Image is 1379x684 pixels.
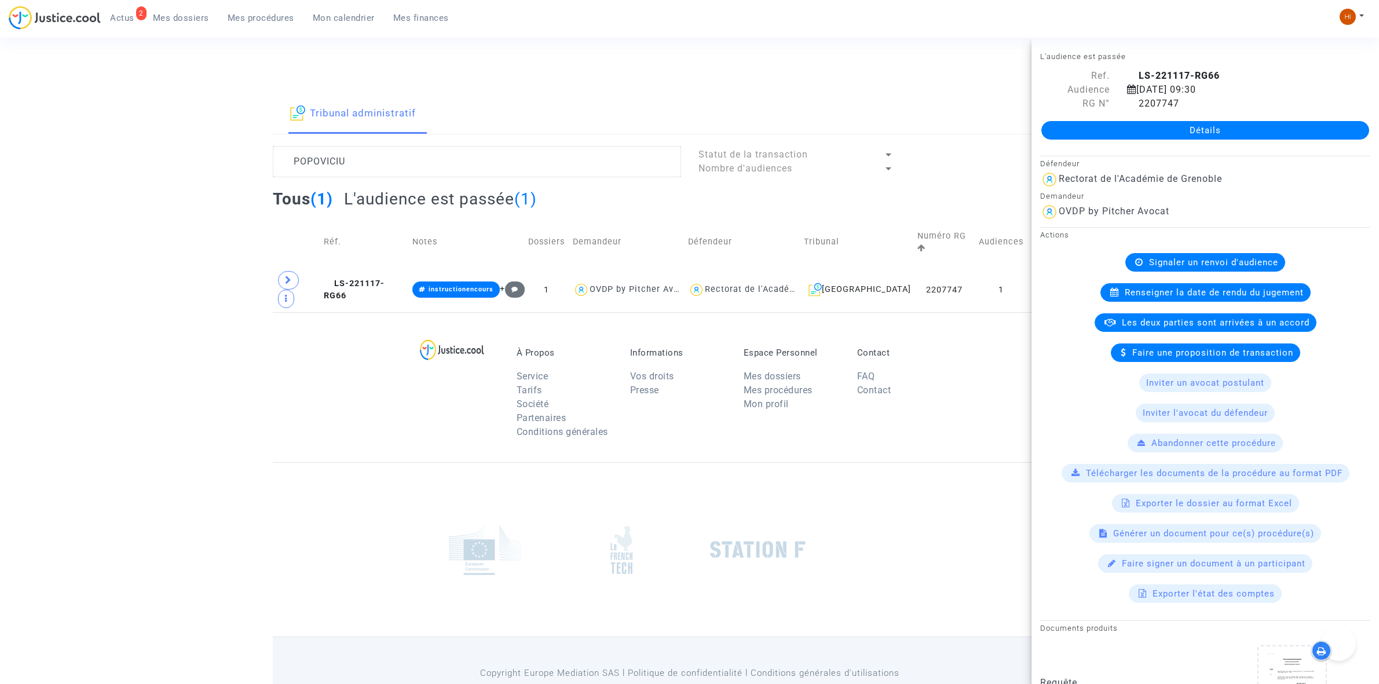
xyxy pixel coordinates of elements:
[630,371,674,382] a: Vos droits
[324,279,385,301] span: LS-221117-RG66
[857,348,953,358] p: Contact
[290,105,306,121] img: icon-archive.svg
[688,281,705,298] img: icon-user.svg
[1122,317,1309,328] span: Les deux parties sont arrivées à un accord
[517,385,542,396] a: Tarifs
[426,666,953,681] p: Copyright Europe Mediation SAS l Politique de confidentialité l Conditions générales d’utilisa...
[1040,624,1118,632] small: Documents produits
[809,283,822,297] img: icon-archive.svg
[303,9,384,27] a: Mon calendrier
[744,385,813,396] a: Mes procédures
[500,284,525,294] span: +
[1118,83,1350,97] div: [DATE] 09:30
[1149,257,1278,268] span: Signaler un renvoi d'audience
[1151,438,1276,448] span: Abandonner cette procédure
[517,426,608,437] a: Conditions générales
[1321,626,1356,661] iframe: Help Scout Beacon - Open
[857,371,875,382] a: FAQ
[590,284,693,294] div: OVDP by Pitcher Avocat
[320,217,409,267] td: Réf.
[1136,498,1292,509] span: Exporter le dossier au format Excel
[517,398,549,409] a: Société
[1040,159,1080,168] small: Défendeur
[744,371,801,382] a: Mes dossiers
[1125,287,1304,298] span: Renseigner la date de rendu du jugement
[698,163,792,174] span: Nombre d'audiences
[744,348,840,358] p: Espace Personnel
[1059,206,1169,217] div: OVDP by Pitcher Avocat
[136,6,147,20] div: 2
[1127,98,1179,109] span: 2207747
[1040,170,1059,189] img: icon-user.svg
[310,189,333,209] span: (1)
[290,94,416,134] a: Tribunal administratif
[517,412,566,423] a: Partenaires
[344,189,537,209] h2: L'audience est passée
[1086,468,1343,478] span: Télécharger les documents de la procédure au format PDF
[313,13,375,23] span: Mon calendrier
[1027,217,1087,267] td: Transaction
[101,9,144,27] a: 2Actus
[1113,528,1314,539] span: Générer un document pour ce(s) procédure(s)
[800,217,913,267] td: Tribunal
[1040,52,1126,61] small: L'audience est passée
[804,283,909,297] div: [GEOGRAPHIC_DATA]
[975,217,1027,267] td: Audiences
[514,189,537,209] span: (1)
[1040,192,1084,200] small: Demandeur
[1040,203,1059,221] img: icon-user.svg
[1059,173,1222,184] div: Rectorat de l'Académie de Grenoble
[684,217,800,267] td: Défendeur
[393,13,449,23] span: Mes finances
[744,398,789,409] a: Mon profil
[1340,9,1356,25] img: fc99b196863ffcca57bb8fe2645aafd9
[1132,348,1293,358] span: Faire une proposition de transaction
[408,217,524,267] td: Notes
[913,217,975,267] td: Numéro RG
[420,339,484,360] img: logo-lg.svg
[975,267,1027,312] td: 1
[698,149,808,160] span: Statut de la transaction
[705,284,861,294] div: Rectorat de l'Académie de Grenoble
[913,267,975,312] td: 2207747
[449,525,521,575] img: europe_commision.png
[1146,378,1264,388] span: Inviter un avocat postulant
[9,6,101,30] img: jc-logo.svg
[273,189,333,209] h2: Tous
[573,281,590,298] img: icon-user.svg
[144,9,218,27] a: Mes dossiers
[710,541,806,558] img: stationf.png
[630,348,726,358] p: Informations
[1040,231,1069,239] small: Actions
[524,267,569,312] td: 1
[630,385,659,396] a: Presse
[1143,408,1268,418] span: Inviter l'avocat du défendeur
[1031,69,1118,83] div: Ref.
[857,385,891,396] a: Contact
[517,371,548,382] a: Service
[524,217,569,267] td: Dossiers
[218,9,303,27] a: Mes procédures
[1031,97,1118,111] div: RG N°
[429,286,493,293] span: instructionencours
[384,9,458,27] a: Mes finances
[110,13,134,23] span: Actus
[517,348,613,358] p: À Propos
[1041,121,1369,140] a: Détails
[153,13,209,23] span: Mes dossiers
[569,217,684,267] td: Demandeur
[1153,588,1275,599] span: Exporter l'état des comptes
[1031,83,1118,97] div: Audience
[610,525,632,575] img: french_tech.png
[228,13,294,23] span: Mes procédures
[1139,70,1220,81] b: LS-221117-RG66
[1122,558,1305,569] span: Faire signer un document à un participant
